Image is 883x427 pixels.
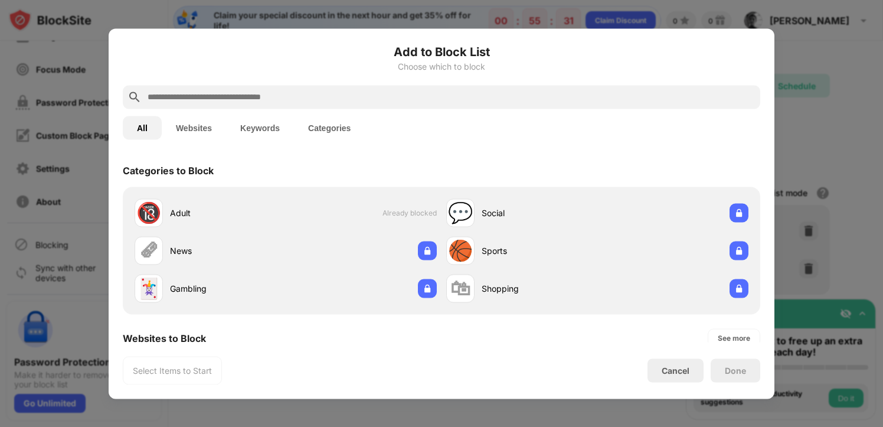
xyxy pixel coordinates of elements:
[127,90,142,104] img: search.svg
[448,201,473,225] div: 💬
[170,282,286,295] div: Gambling
[450,276,470,301] div: 🛍
[725,366,746,375] div: Done
[662,366,689,376] div: Cancel
[170,245,286,257] div: News
[226,116,294,139] button: Keywords
[482,282,597,295] div: Shopping
[123,116,162,139] button: All
[136,201,161,225] div: 🔞
[170,207,286,219] div: Adult
[162,116,226,139] button: Websites
[123,43,760,60] h6: Add to Block List
[448,239,473,263] div: 🏀
[123,61,760,71] div: Choose which to block
[294,116,365,139] button: Categories
[718,332,750,344] div: See more
[482,207,597,219] div: Social
[482,245,597,257] div: Sports
[133,364,212,376] div: Select Items to Start
[123,332,206,344] div: Websites to Block
[139,239,159,263] div: 🗞
[136,276,161,301] div: 🃏
[123,164,214,176] div: Categories to Block
[382,208,437,217] span: Already blocked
